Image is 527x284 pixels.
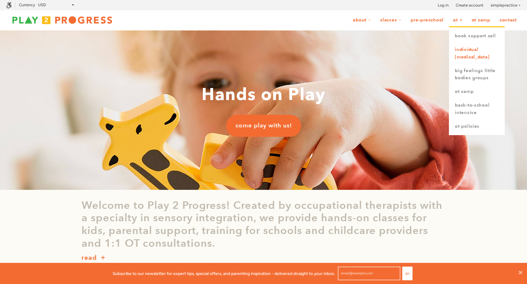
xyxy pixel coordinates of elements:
a: Log in [438,2,449,8]
a: OT [449,14,466,26]
p: Subscribe to our newsletter for expert tips, special offers, and parenting inspiration - delivere... [113,270,335,277]
a: simplepractice > [491,2,521,8]
button: Go [402,267,413,280]
img: Play2Progress logo [6,14,118,26]
a: come play with us! [226,115,301,137]
span: come play with us! [236,122,292,130]
p: Welcome to Play 2 Progress! Created by occupational therapists with a specialty in sensory integr... [82,199,445,250]
a: OT Policies [449,120,505,133]
a: Contact [496,14,521,26]
a: Back-to-School Intensive [449,98,505,120]
a: OT Camp [468,14,494,26]
p: read [82,253,97,263]
a: Classes [376,14,405,26]
input: email@example.com [338,267,400,280]
a: OT Camp [449,85,505,98]
a: Individual [MEDICAL_DATA] [449,43,505,64]
a: Big Feelings Little Bodies Groups [449,64,505,85]
a: Create account [456,2,483,8]
a: book support call [449,29,505,43]
a: About [349,14,375,26]
a: Pre-Preschool [407,14,448,26]
label: Currency [19,2,35,7]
